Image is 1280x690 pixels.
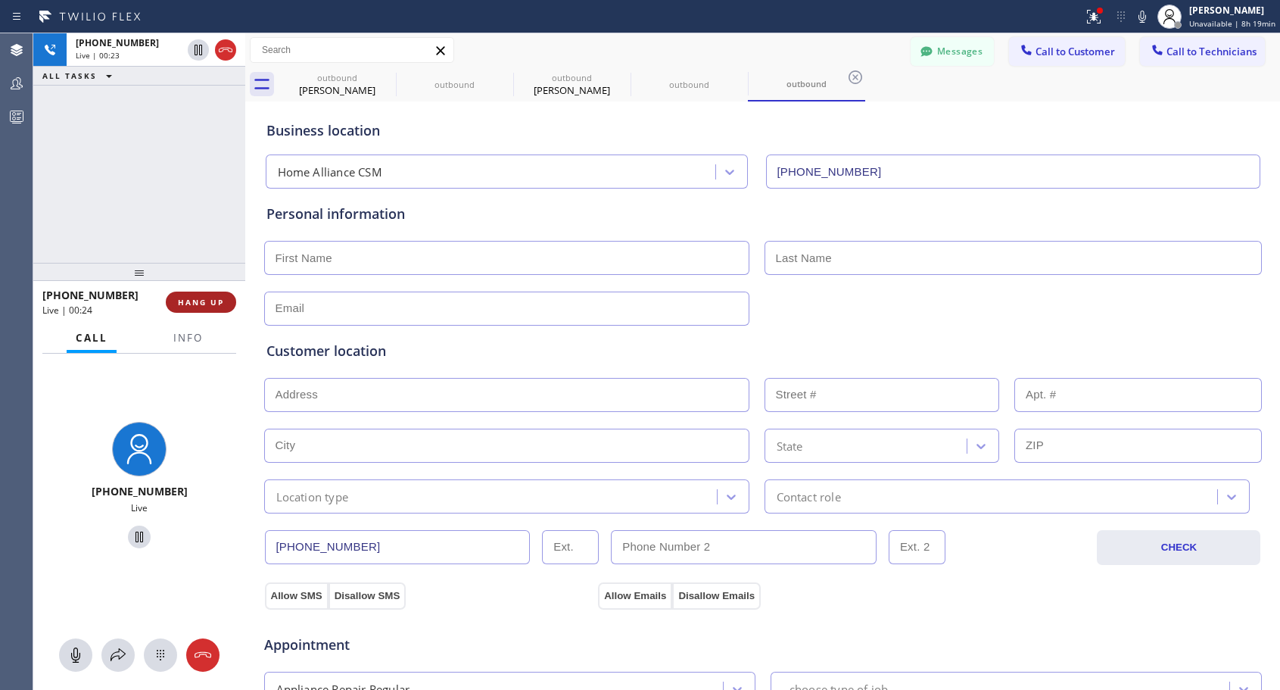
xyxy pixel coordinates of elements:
button: Hold Customer [128,526,151,548]
span: Appointment [264,635,595,655]
span: Live | 00:23 [76,50,120,61]
button: Open directory [101,638,135,672]
button: Mute [59,638,92,672]
span: Live | 00:24 [42,304,92,317]
input: Ext. [542,530,599,564]
div: Customer location [266,341,1260,361]
input: Street # [765,378,1000,412]
button: Allow SMS [265,582,329,610]
div: [PERSON_NAME] [1189,4,1275,17]
input: Phone Number [766,155,1260,189]
div: Contact role [777,488,841,505]
span: [PHONE_NUMBER] [76,36,159,49]
button: HANG UP [166,292,236,313]
div: Business location [266,120,1260,141]
button: Call to Customer [1009,37,1125,66]
span: Call to Customer [1036,45,1115,58]
div: [PERSON_NAME] [515,83,629,97]
input: City [264,429,749,463]
input: Apt. # [1014,378,1262,412]
div: outbound [397,79,512,90]
button: Messages [911,37,994,66]
span: Call to Technicians [1166,45,1257,58]
input: Phone Number 2 [611,530,877,564]
span: HANG UP [178,297,224,308]
span: [PHONE_NUMBER] [42,288,139,302]
input: Ext. 2 [889,530,945,564]
button: Open dialpad [144,638,177,672]
div: State [777,437,803,454]
div: Location type [276,488,349,505]
div: outbound [515,72,629,83]
button: Hang up [186,638,220,672]
input: Last Name [765,241,1262,275]
div: Bruce Leaverton [280,67,394,101]
div: outbound [749,78,864,89]
input: Search [251,38,453,62]
button: Hold Customer [188,39,209,61]
input: Email [264,292,749,326]
input: First Name [264,241,749,275]
span: Unavailable | 8h 19min [1189,18,1275,29]
div: Home Alliance CSM [278,164,382,181]
div: Personal information [266,204,1260,224]
button: Mute [1132,6,1153,27]
button: Call [67,323,117,353]
input: Address [264,378,749,412]
button: Info [164,323,212,353]
div: [PERSON_NAME] [280,83,394,97]
span: Live [131,501,148,514]
input: Phone Number [265,530,531,564]
div: outbound [632,79,746,90]
div: outbound [280,72,394,83]
input: ZIP [1014,429,1262,463]
button: Hang up [215,39,236,61]
button: Call to Technicians [1140,37,1265,66]
button: Disallow SMS [329,582,406,610]
span: Info [173,331,203,345]
span: ALL TASKS [42,70,97,81]
span: [PHONE_NUMBER] [92,484,188,498]
span: Call [76,331,107,345]
button: Disallow Emails [672,582,761,610]
div: Lee Frees [515,67,629,101]
button: ALL TASKS [33,67,127,85]
button: CHECK [1097,530,1260,565]
button: Allow Emails [598,582,672,610]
